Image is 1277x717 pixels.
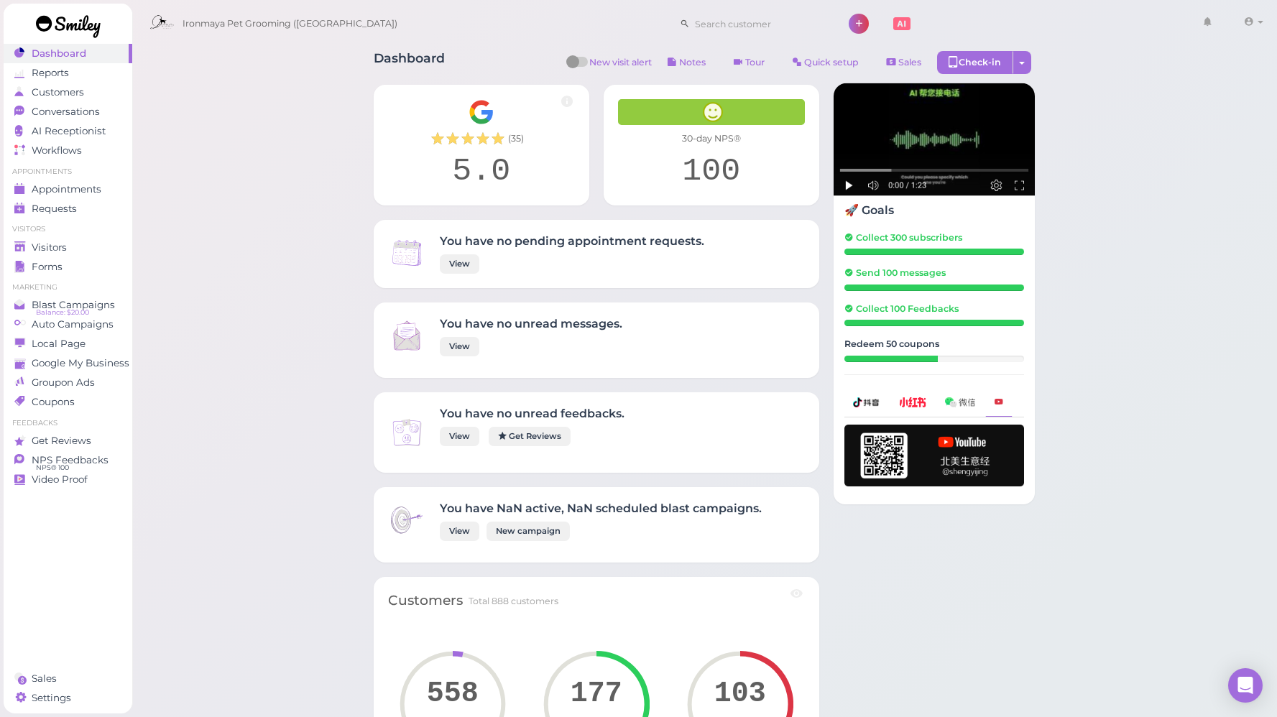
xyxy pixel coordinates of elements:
[4,44,132,63] a: Dashboard
[440,501,762,515] h4: You have NaN active, NaN scheduled blast campaigns.
[440,234,704,248] h4: You have no pending appointment requests.
[32,435,91,447] span: Get Reviews
[32,672,57,685] span: Sales
[440,407,624,420] h4: You have no unread feedbacks.
[4,83,132,102] a: Customers
[899,397,926,407] img: xhs-786d23addd57f6a2be217d5a65f4ab6b.png
[722,51,777,74] a: Tour
[4,257,132,277] a: Forms
[834,83,1035,196] img: AI receptionist
[32,318,114,330] span: Auto Campaigns
[4,63,132,83] a: Reports
[589,56,652,78] span: New visit alert
[469,595,558,608] div: Total 888 customers
[4,121,132,141] a: AI Receptionist
[32,183,101,195] span: Appointments
[780,51,871,74] a: Quick setup
[4,282,132,292] li: Marketing
[388,501,425,539] img: Inbox
[4,102,132,121] a: Conversations
[388,317,425,354] img: Inbox
[4,431,132,450] a: Get Reviews
[4,418,132,428] li: Feedbacks
[844,267,1024,278] h5: Send 100 messages
[36,307,89,318] span: Balance: $20.00
[4,295,132,315] a: Blast Campaigns Balance: $20.00
[32,454,109,466] span: NPS Feedbacks
[4,373,132,392] a: Groupon Ads
[4,141,132,160] a: Workflows
[937,51,1013,74] div: Check-in
[618,152,805,191] div: 100
[844,232,1024,243] h5: Collect 300 subscribers
[4,353,132,373] a: Google My Business
[618,132,805,145] div: 30-day NPS®
[844,425,1024,486] img: youtube-h-92280983ece59b2848f85fc261e8ffad.png
[4,470,132,489] a: Video Proof
[32,357,129,369] span: Google My Business
[440,522,479,541] a: View
[388,414,425,451] img: Inbox
[440,254,479,274] a: View
[440,317,622,330] h4: You have no unread messages.
[440,427,479,446] a: View
[489,427,571,446] a: Get Reviews
[844,203,1024,217] h4: 🚀 Goals
[4,669,132,688] a: Sales
[4,180,132,199] a: Appointments
[4,199,132,218] a: Requests
[388,234,425,272] img: Inbox
[32,67,69,79] span: Reports
[690,12,829,35] input: Search customer
[945,397,975,407] img: wechat-a99521bb4f7854bbf8f190d1356e2cdb.png
[508,132,524,145] span: ( 35 )
[32,86,84,98] span: Customers
[32,261,63,273] span: Forms
[898,57,921,68] span: Sales
[4,167,132,177] li: Appointments
[1228,668,1263,703] div: Open Intercom Messenger
[32,203,77,215] span: Requests
[655,51,718,74] button: Notes
[440,337,479,356] a: View
[844,303,1024,314] h5: Collect 100 Feedbacks
[32,144,82,157] span: Workflows
[32,106,100,118] span: Conversations
[4,224,132,234] li: Visitors
[388,591,463,611] div: Customers
[32,338,86,350] span: Local Page
[469,99,494,125] img: Google__G__Logo-edd0e34f60d7ca4a2f4ece79cff21ae3.svg
[32,241,67,254] span: Visitors
[183,4,397,44] span: Ironmaya Pet Grooming ([GEOGRAPHIC_DATA])
[4,315,132,334] a: Auto Campaigns
[4,392,132,412] a: Coupons
[32,396,75,408] span: Coupons
[32,47,86,60] span: Dashboard
[844,356,938,362] div: 26
[36,462,69,473] span: NPS® 100
[374,51,445,78] h1: Dashboard
[853,397,880,407] img: douyin-2727e60b7b0d5d1bbe969c21619e8014.png
[32,473,88,486] span: Video Proof
[32,299,115,311] span: Blast Campaigns
[32,376,95,389] span: Groupon Ads
[32,692,71,704] span: Settings
[4,688,132,708] a: Settings
[487,522,570,541] a: New campaign
[4,334,132,353] a: Local Page
[875,51,933,74] a: Sales
[4,450,132,470] a: NPS Feedbacks NPS® 100
[388,152,575,191] div: 5.0
[4,238,132,257] a: Visitors
[844,338,1024,349] h5: Redeem 50 coupons
[32,125,106,137] span: AI Receptionist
